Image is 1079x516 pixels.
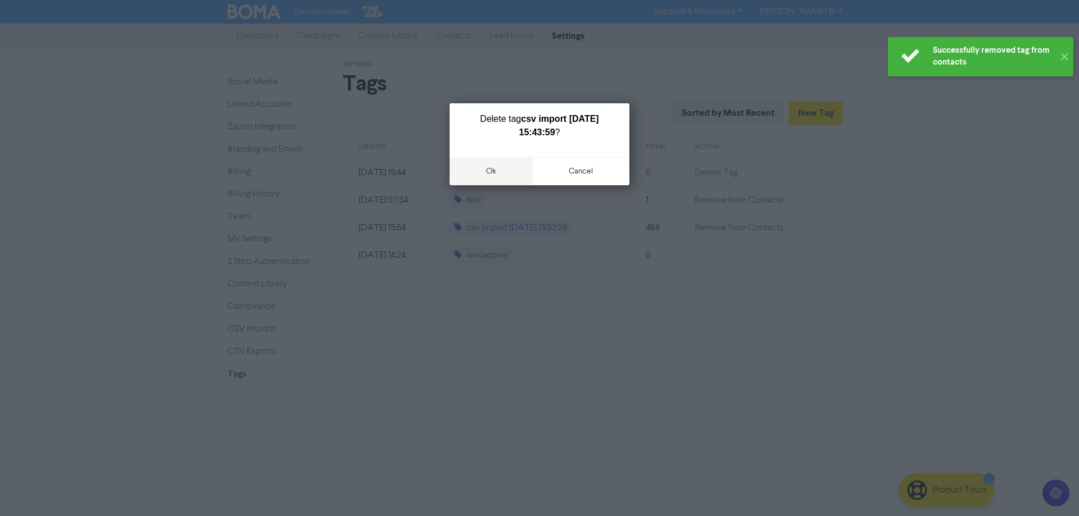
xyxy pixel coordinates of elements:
strong: csv import [DATE] 15:43:59 [519,114,599,137]
div: Successfully removed tag from contacts [933,44,1054,68]
button: cancel [533,157,630,185]
iframe: Chat Widget [1023,462,1079,516]
p: Delete tag ? [459,112,620,139]
button: ok [450,157,533,185]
